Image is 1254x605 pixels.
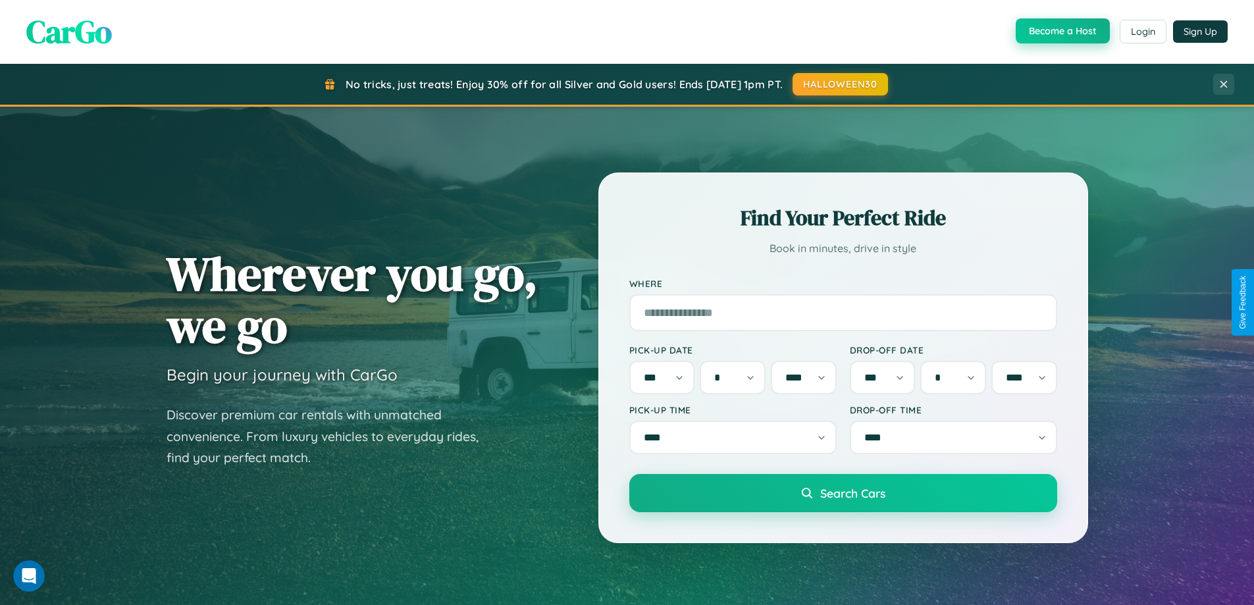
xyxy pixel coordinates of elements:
p: Book in minutes, drive in style [629,239,1057,258]
button: Sign Up [1173,20,1228,43]
span: No tricks, just treats! Enjoy 30% off for all Silver and Gold users! Ends [DATE] 1pm PT. [346,78,783,91]
div: Give Feedback [1238,276,1247,329]
button: HALLOWEEN30 [793,73,888,95]
button: Become a Host [1016,18,1110,43]
h2: Find Your Perfect Ride [629,203,1057,232]
span: Search Cars [820,486,885,500]
iframe: Intercom live chat [13,560,45,592]
label: Where [629,278,1057,289]
button: Login [1120,20,1166,43]
label: Pick-up Date [629,344,837,355]
h1: Wherever you go, we go [167,248,538,352]
button: Search Cars [629,474,1057,512]
label: Drop-off Date [850,344,1057,355]
span: CarGo [26,10,112,53]
p: Discover premium car rentals with unmatched convenience. From luxury vehicles to everyday rides, ... [167,404,496,469]
label: Pick-up Time [629,404,837,415]
h3: Begin your journey with CarGo [167,365,398,384]
label: Drop-off Time [850,404,1057,415]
